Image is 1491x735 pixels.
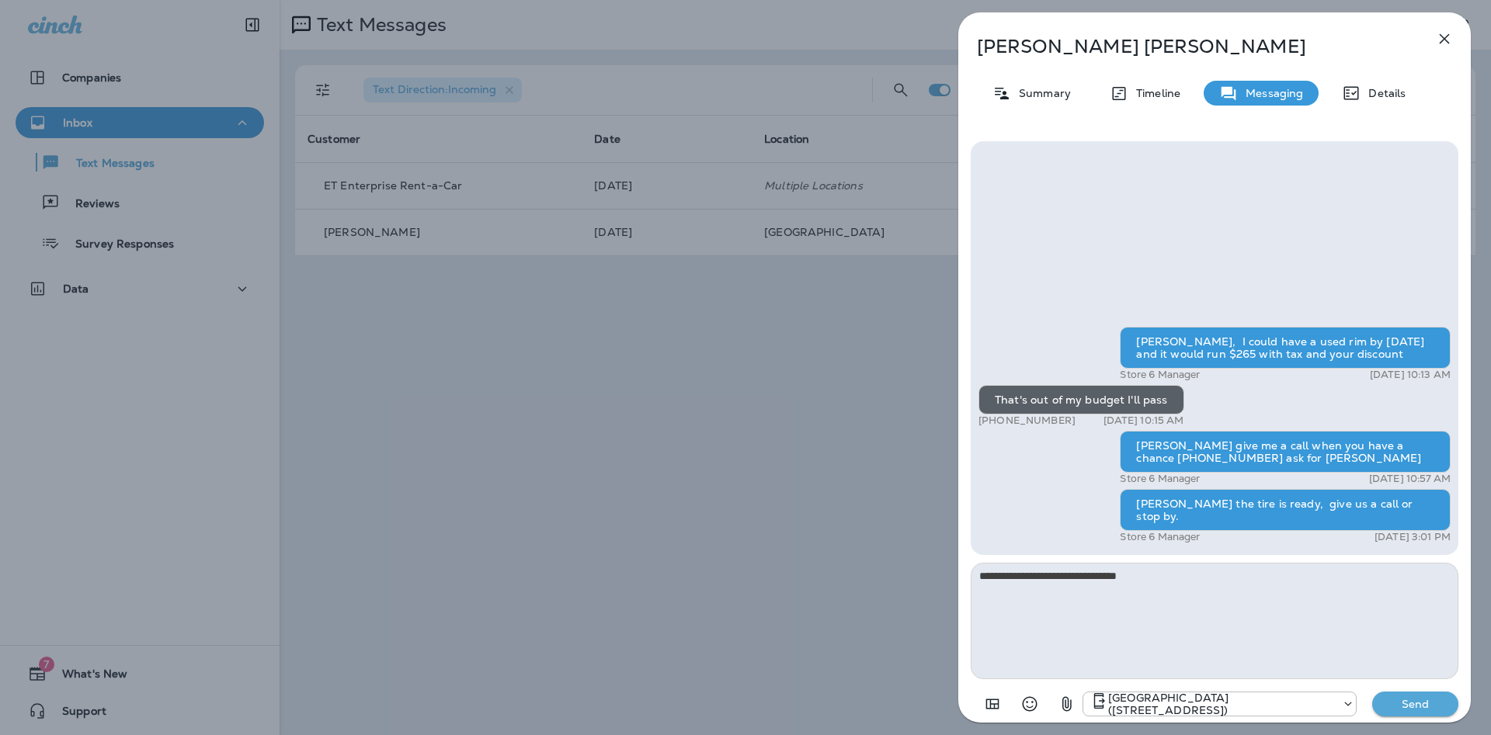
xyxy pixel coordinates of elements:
[977,36,1401,57] p: [PERSON_NAME] [PERSON_NAME]
[1375,531,1451,543] p: [DATE] 3:01 PM
[1238,87,1303,99] p: Messaging
[1370,369,1451,381] p: [DATE] 10:13 AM
[1128,87,1180,99] p: Timeline
[978,385,1184,414] div: That's out of my budget I'll pass
[1011,87,1071,99] p: Summary
[1120,431,1451,473] div: [PERSON_NAME] give me a call when you have a chance [PHONE_NUMBER] ask for [PERSON_NAME]
[1120,489,1451,531] div: [PERSON_NAME] the tire is ready, give us a call or stop by.
[977,688,1008,719] button: Add in a premade template
[1372,692,1458,716] button: Send
[1120,327,1451,369] div: [PERSON_NAME], I could have a used rim by [DATE] and it would run $265 with tax and your discount
[978,414,1076,427] p: [PHONE_NUMBER]
[1361,87,1406,99] p: Details
[1383,697,1448,711] p: Send
[1083,692,1356,716] div: +1 (402) 339-2912
[1120,369,1200,381] p: Store 6 Manager
[1369,473,1451,485] p: [DATE] 10:57 AM
[1120,473,1200,485] p: Store 6 Manager
[1103,414,1184,427] p: [DATE] 10:15 AM
[1108,692,1334,716] p: [GEOGRAPHIC_DATA] ([STREET_ADDRESS])
[1120,531,1200,543] p: Store 6 Manager
[1014,688,1045,719] button: Select an emoji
